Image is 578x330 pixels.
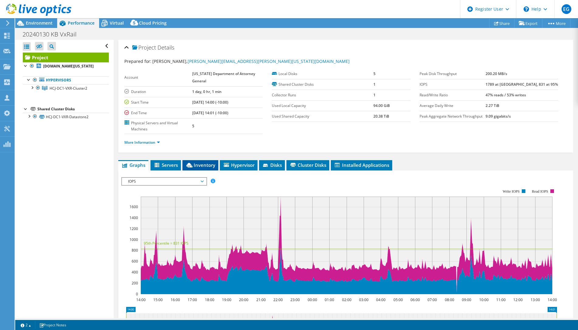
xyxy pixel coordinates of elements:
label: Collector Runs [272,92,373,98]
label: IOPS [420,81,486,88]
text: 19:00 [222,297,231,302]
b: 5 [192,123,194,129]
span: Performance [68,20,95,26]
text: 15:00 [153,297,162,302]
text: 16:00 [170,297,180,302]
svg: \n [524,6,529,12]
label: Prepared for: [124,58,151,64]
text: 18:00 [205,297,214,302]
text: 17:00 [187,297,197,302]
span: Environment [26,20,53,26]
text: 01:00 [324,297,334,302]
label: End Time [124,110,192,116]
label: Account [124,74,192,81]
span: HCJ-DC1-VXR-Cluster2 [50,86,87,91]
label: Peak Aggregate Network Throughput [420,113,486,119]
text: 400 [132,270,138,275]
text: 0 [136,291,138,297]
text: 04:00 [376,297,385,302]
text: 22:00 [273,297,282,302]
text: 1000 [130,237,138,242]
label: Read/Write Ratio [420,92,486,98]
span: Hypervisor [223,162,254,168]
h1: 20240130 KB VxRail [20,31,86,38]
text: 200 [132,280,138,286]
a: More [542,19,570,28]
text: 14:00 [136,297,145,302]
span: Cloud Pricing [139,20,167,26]
text: 03:00 [359,297,368,302]
text: 20:00 [239,297,248,302]
text: 05:00 [393,297,403,302]
text: 1600 [130,204,138,209]
b: [US_STATE] Department of Attorney General [192,71,255,84]
a: [PERSON_NAME][EMAIL_ADDRESS][PERSON_NAME][US_STATE][DOMAIN_NAME] [188,58,350,64]
label: Used Local Capacity [272,103,373,109]
b: 47% reads / 53% writes [486,92,526,98]
text: 21:00 [256,297,265,302]
label: Local Disks [272,71,373,77]
b: [DOMAIN_NAME][US_STATE] [43,64,94,69]
text: 14:00 [547,297,557,302]
text: 10:00 [479,297,488,302]
b: [DATE] 14:00 (-10:00) [192,100,228,105]
text: 09:00 [462,297,471,302]
text: 12:00 [513,297,522,302]
label: Used Shared Capacity [272,113,373,119]
div: Shared Cluster Disks [37,105,109,113]
b: 1 [373,82,376,87]
text: 02:00 [342,297,351,302]
span: Virtual [110,20,124,26]
a: Share [489,19,514,28]
a: 2 [16,321,35,329]
b: 200.20 MB/s [486,71,507,76]
text: 1400 [130,215,138,220]
b: 1 day, 0 hr, 1 min [192,89,222,94]
a: HCJ-DC1-VXR-Datastore2 [23,113,109,121]
text: 07:00 [427,297,437,302]
span: EG [562,4,571,14]
text: Read IOPS [532,189,548,194]
span: Project [132,45,156,51]
label: Physical Servers and Virtual Machines [124,120,192,132]
b: 2.27 TiB [486,103,499,108]
b: 20.38 TiB [373,114,389,119]
span: Disks [262,162,282,168]
b: 5 [373,71,376,76]
span: Graphs [121,162,145,168]
label: Peak Disk Throughput [420,71,486,77]
b: 94.00 GiB [373,103,390,108]
b: 1 [373,92,376,98]
label: Start Time [124,99,192,105]
text: 06:00 [410,297,420,302]
span: Details [157,44,174,51]
text: 13:00 [530,297,540,302]
text: 11:00 [496,297,505,302]
span: [PERSON_NAME], [152,58,350,64]
text: 08:00 [445,297,454,302]
text: 23:00 [290,297,299,302]
text: 800 [132,248,138,253]
a: Project [23,53,109,62]
span: IOPS [125,178,203,185]
span: Inventory [185,162,215,168]
a: Export [514,19,542,28]
a: [DOMAIN_NAME][US_STATE] [23,62,109,70]
label: Duration [124,89,192,95]
text: 1200 [130,226,138,231]
a: Project Notes [35,321,71,329]
a: HCJ-DC1-VXR-Cluster2 [23,84,109,92]
span: Installed Applications [334,162,389,168]
text: 600 [132,259,138,264]
a: Hypervisors [23,76,109,84]
b: 9.09 gigabits/s [486,114,511,119]
label: Average Daily Write [420,103,486,109]
b: [DATE] 14:01 (-10:00) [192,110,228,115]
a: More Information [124,140,160,145]
text: 95th Percentile = 831 IOPS [144,241,189,246]
text: 00:00 [307,297,317,302]
b: 1789 at [GEOGRAPHIC_DATA], 831 at 95% [486,82,558,87]
label: Shared Cluster Disks [272,81,373,88]
span: Servers [154,162,178,168]
text: Write IOPS [503,189,520,194]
